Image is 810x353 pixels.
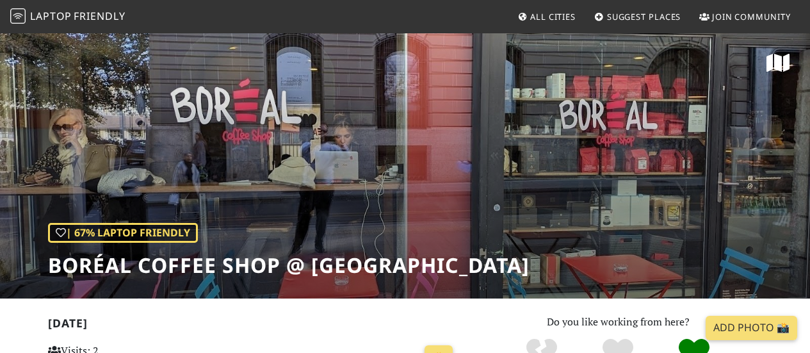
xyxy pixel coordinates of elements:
[10,6,126,28] a: LaptopFriendly LaptopFriendly
[30,9,72,23] span: Laptop
[10,8,26,24] img: LaptopFriendly
[607,11,681,22] span: Suggest Places
[530,11,576,22] span: All Cities
[706,316,797,340] a: Add Photo 📸
[712,11,791,22] span: Join Community
[74,9,125,23] span: Friendly
[474,314,763,331] p: Do you like working from here?
[512,5,581,28] a: All Cities
[48,223,198,243] div: | 67% Laptop Friendly
[589,5,686,28] a: Suggest Places
[48,316,458,335] h2: [DATE]
[694,5,796,28] a: Join Community
[48,253,530,277] h1: Boréal Coffee Shop @ [GEOGRAPHIC_DATA]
